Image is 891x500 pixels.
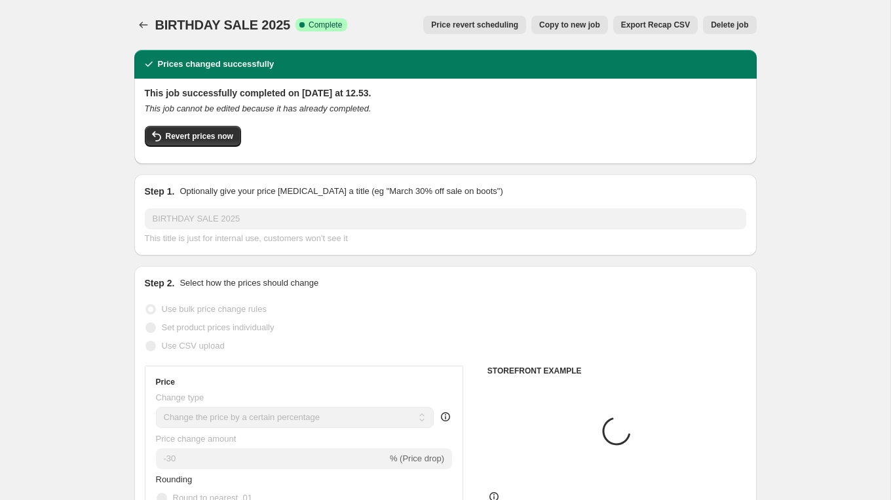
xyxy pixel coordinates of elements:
span: Price revert scheduling [431,20,518,30]
span: Export Recap CSV [621,20,690,30]
button: Export Recap CSV [613,16,698,34]
input: -15 [156,448,387,469]
button: Price revert scheduling [423,16,526,34]
span: Delete job [711,20,748,30]
h2: Prices changed successfully [158,58,275,71]
h2: Step 2. [145,277,175,290]
button: Price change jobs [134,16,153,34]
h3: Price [156,377,175,387]
span: % (Price drop) [390,453,444,463]
button: Revert prices now [145,126,241,147]
span: Complete [309,20,342,30]
span: Price change amount [156,434,237,444]
span: Revert prices now [166,131,233,142]
h2: Step 1. [145,185,175,198]
i: This job cannot be edited because it has already completed. [145,104,371,113]
h2: This job successfully completed on [DATE] at 12.53. [145,87,746,100]
span: BIRTHDAY SALE 2025 [155,18,290,32]
div: help [439,410,452,423]
span: Copy to new job [539,20,600,30]
input: 30% off holiday sale [145,208,746,229]
span: Rounding [156,474,193,484]
span: Change type [156,393,204,402]
span: Use bulk price change rules [162,304,267,314]
button: Delete job [703,16,756,34]
p: Optionally give your price [MEDICAL_DATA] a title (eg "March 30% off sale on boots") [180,185,502,198]
button: Copy to new job [531,16,608,34]
span: Set product prices individually [162,322,275,332]
span: This title is just for internal use, customers won't see it [145,233,348,243]
span: Use CSV upload [162,341,225,351]
h6: STOREFRONT EXAMPLE [487,366,746,376]
p: Select how the prices should change [180,277,318,290]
